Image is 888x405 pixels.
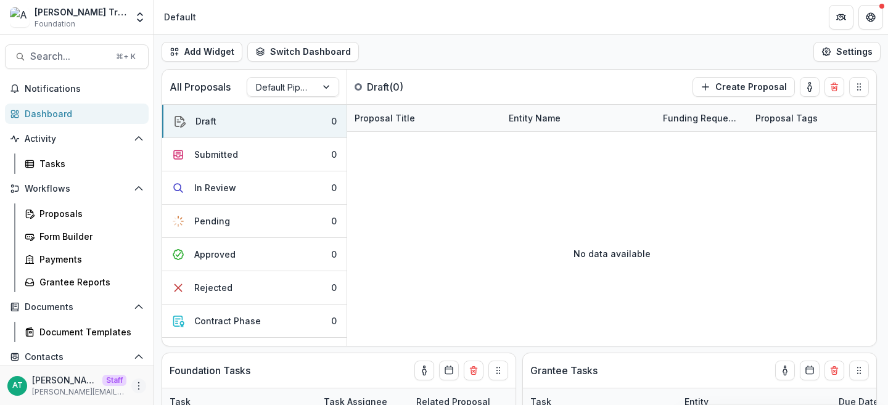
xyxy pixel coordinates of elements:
[25,302,129,313] span: Documents
[170,80,231,94] p: All Proposals
[194,148,238,161] div: Submitted
[347,105,501,131] div: Proposal Title
[464,361,483,380] button: Delete card
[813,42,881,62] button: Settings
[800,361,820,380] button: Calendar
[159,8,201,26] nav: breadcrumb
[829,5,853,30] button: Partners
[162,305,347,338] button: Contract Phase0
[488,361,508,380] button: Drag
[656,105,748,131] div: Funding Requested
[5,79,149,99] button: Notifications
[32,374,97,387] p: [PERSON_NAME]
[25,134,129,144] span: Activity
[162,205,347,238] button: Pending0
[194,248,236,261] div: Approved
[530,363,598,378] p: Grantee Tasks
[39,207,139,220] div: Proposals
[824,77,844,97] button: Delete card
[194,314,261,327] div: Contract Phase
[247,42,359,62] button: Switch Dashboard
[20,322,149,342] a: Document Templates
[331,148,337,161] div: 0
[39,157,139,170] div: Tasks
[849,361,869,380] button: Drag
[573,247,651,260] p: No data available
[20,226,149,247] a: Form Builder
[39,325,139,338] div: Document Templates
[5,104,149,124] a: Dashboard
[331,281,337,294] div: 0
[102,375,126,386] p: Staff
[194,181,236,194] div: In Review
[20,153,149,174] a: Tasks
[25,84,144,94] span: Notifications
[162,138,347,171] button: Submitted0
[113,50,138,63] div: ⌘ + K
[331,181,337,194] div: 0
[162,238,347,271] button: Approved0
[162,105,347,138] button: Draft0
[20,203,149,224] a: Proposals
[331,215,337,227] div: 0
[748,112,825,125] div: Proposal Tags
[501,112,568,125] div: Entity Name
[195,115,216,128] div: Draft
[162,171,347,205] button: In Review0
[5,129,149,149] button: Open Activity
[858,5,883,30] button: Get Help
[39,230,139,243] div: Form Builder
[5,297,149,317] button: Open Documents
[5,44,149,69] button: Search...
[800,77,820,97] button: toggle-assigned-to-me
[131,378,146,393] button: More
[824,361,844,380] button: Delete card
[194,215,230,227] div: Pending
[439,361,459,380] button: Calendar
[5,179,149,198] button: Open Workflows
[501,105,656,131] div: Entity Name
[25,352,129,362] span: Contacts
[30,51,109,62] span: Search...
[5,347,149,367] button: Open Contacts
[12,382,23,390] div: Anna Test
[162,271,347,305] button: Rejected0
[25,107,139,120] div: Dashboard
[162,42,242,62] button: Add Widget
[775,361,795,380] button: toggle-assigned-to-me
[39,253,139,266] div: Payments
[170,363,250,378] p: Foundation Tasks
[131,5,149,30] button: Open entity switcher
[656,112,748,125] div: Funding Requested
[347,112,422,125] div: Proposal Title
[414,361,434,380] button: toggle-assigned-to-me
[10,7,30,27] img: Anna Training Demo
[20,272,149,292] a: Grantee Reports
[331,115,337,128] div: 0
[35,18,75,30] span: Foundation
[164,10,196,23] div: Default
[35,6,126,18] div: [PERSON_NAME] Training Demo
[32,387,126,398] p: [PERSON_NAME][EMAIL_ADDRESS][DOMAIN_NAME]
[331,248,337,261] div: 0
[20,249,149,269] a: Payments
[693,77,795,97] button: Create Proposal
[367,80,459,94] p: Draft ( 0 )
[25,184,129,194] span: Workflows
[331,314,337,327] div: 0
[849,77,869,97] button: Drag
[39,276,139,288] div: Grantee Reports
[194,281,232,294] div: Rejected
